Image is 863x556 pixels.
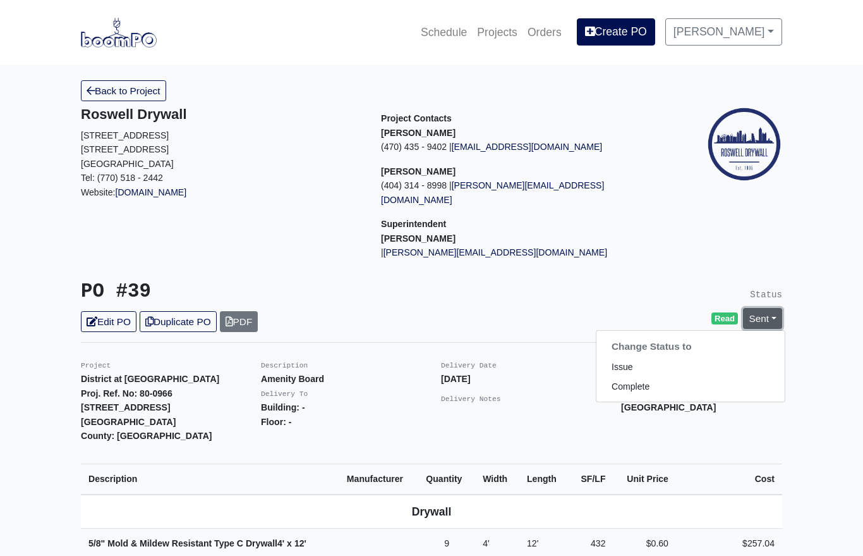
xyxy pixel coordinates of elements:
[261,374,324,384] strong: Amenity Board
[261,390,308,398] small: Delivery To
[277,538,284,548] span: 4'
[339,464,418,494] th: Manufacturer
[452,142,603,152] a: [EMAIL_ADDRESS][DOMAIN_NAME]
[381,245,662,260] p: |
[381,140,662,154] p: (470) 435 - 9402 |
[261,402,305,412] strong: Building: -
[81,431,212,441] strong: County: [GEOGRAPHIC_DATA]
[81,128,362,143] p: [STREET_ADDRESS]
[81,388,172,398] strong: Proj. Ref. No: 80-0966
[750,290,782,300] small: Status
[522,18,567,46] a: Orders
[596,377,785,397] a: Complete
[711,312,739,325] span: Read
[665,18,782,45] a: [PERSON_NAME]
[441,362,497,369] small: Delivery Date
[519,464,569,494] th: Length
[381,178,662,207] p: (404) 314 - 8998 |
[613,464,676,494] th: Unit Price
[596,357,785,377] a: Issue
[116,187,187,197] a: [DOMAIN_NAME]
[81,142,362,157] p: [STREET_ADDRESS]
[88,538,306,548] strong: 5/8" Mold & Mildew Resistant Type C Drywall
[140,311,217,332] a: Duplicate PO
[381,166,456,176] strong: [PERSON_NAME]
[294,538,306,548] span: 12'
[81,280,422,304] h3: PO #39
[412,505,452,518] b: Drywall
[381,128,456,138] strong: [PERSON_NAME]
[81,171,362,185] p: Tel: (770) 518 - 2442
[483,538,490,548] span: 4'
[381,219,446,229] span: Superintendent
[81,417,176,427] strong: [GEOGRAPHIC_DATA]
[81,362,111,369] small: Project
[383,247,607,257] a: [PERSON_NAME][EMAIL_ADDRESS][DOMAIN_NAME]
[81,80,166,101] a: Back to Project
[475,464,519,494] th: Width
[261,362,308,369] small: Description
[81,464,339,494] th: Description
[81,311,136,332] a: Edit PO
[381,180,604,205] a: [PERSON_NAME][EMAIL_ADDRESS][DOMAIN_NAME]
[381,233,456,244] strong: [PERSON_NAME]
[416,18,472,46] a: Schedule
[441,395,501,403] small: Delivery Notes
[261,417,291,427] strong: Floor: -
[472,18,522,46] a: Projects
[81,402,171,412] strong: [STREET_ADDRESS]
[381,113,452,123] span: Project Contacts
[81,18,157,47] img: boomPO
[743,308,782,329] a: Sent
[418,464,475,494] th: Quantity
[569,464,613,494] th: SF/LF
[676,464,782,494] th: Cost
[81,106,362,123] h5: Roswell Drywall
[577,18,655,45] a: Create PO
[81,374,219,384] strong: District at [GEOGRAPHIC_DATA]
[596,336,785,357] h6: Change Status to
[287,538,292,548] span: x
[81,106,362,199] div: Website:
[441,374,471,384] strong: [DATE]
[527,538,538,548] span: 12'
[596,330,785,402] div: [PERSON_NAME]
[220,311,258,332] a: PDF
[81,157,362,171] p: [GEOGRAPHIC_DATA]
